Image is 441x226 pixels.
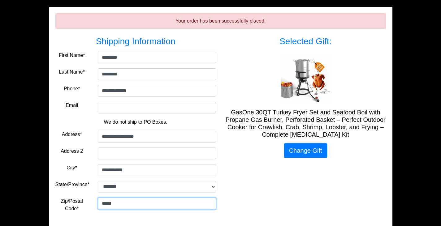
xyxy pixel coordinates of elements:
label: Last Name* [59,68,85,76]
label: Address 2 [61,147,83,155]
a: Change Gift [284,143,327,158]
div: Your order has been successfully placed. [55,13,386,29]
label: Email [66,102,78,109]
label: Zip/Postal Code* [55,198,89,212]
label: City* [67,164,77,172]
label: Address* [62,131,82,138]
h3: Selected Gift: [225,36,386,47]
h3: Shipping Information [55,36,216,47]
p: We do not ship to PO Boxes. [60,118,211,126]
img: GasOne 30QT Turkey Fryer Set and Seafood Boil with Propane Gas Burner, Perforated Basket – Perfec... [281,54,330,104]
label: Phone* [64,85,80,92]
label: State/Province* [55,181,89,188]
label: First Name* [59,52,85,59]
h5: GasOne 30QT Turkey Fryer Set and Seafood Boil with Propane Gas Burner, Perforated Basket – Perfec... [225,109,386,138]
